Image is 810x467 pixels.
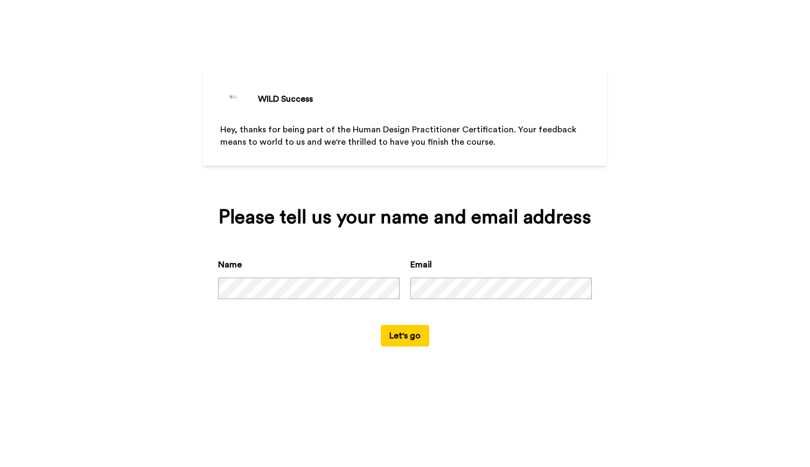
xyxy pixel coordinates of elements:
div: Please tell us your name and email address [218,207,592,228]
button: Let's go [381,325,429,346]
div: WILD Success [258,93,313,105]
label: Name [218,258,242,271]
label: Email [410,258,432,271]
span: Hey, thanks for being part of the Human Design Practitioner Certification. Your feedback means to... [220,125,578,146]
